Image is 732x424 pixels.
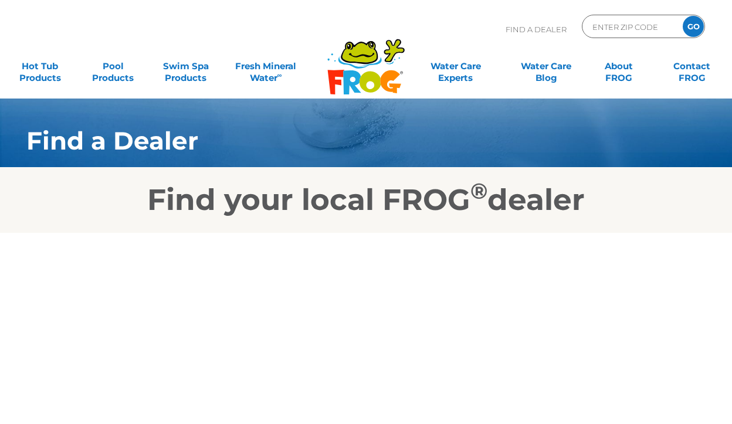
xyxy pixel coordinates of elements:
a: Hot TubProducts [12,55,69,78]
a: Fresh MineralWater∞ [231,55,301,78]
h1: Find a Dealer [26,127,652,155]
a: Swim SpaProducts [158,55,215,78]
a: Water CareBlog [518,55,575,78]
sup: ® [470,178,487,204]
p: Find A Dealer [506,15,567,44]
a: PoolProducts [84,55,141,78]
img: Frog Products Logo [321,23,411,95]
input: GO [683,16,704,37]
a: AboutFROG [591,55,648,78]
sup: ∞ [277,71,282,79]
h2: Find your local FROG dealer [9,182,723,218]
a: Water CareExperts [409,55,501,78]
a: ContactFROG [663,55,720,78]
